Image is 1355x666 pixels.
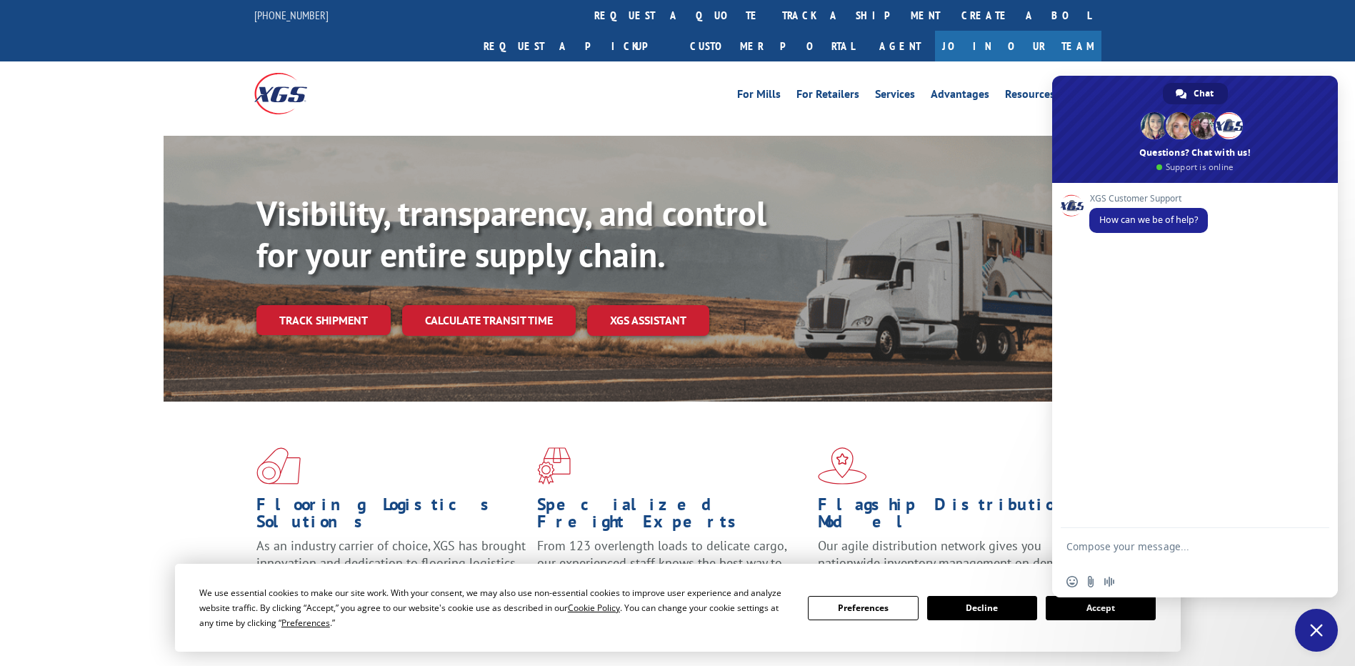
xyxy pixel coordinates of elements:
[808,596,918,620] button: Preferences
[679,31,865,61] a: Customer Portal
[256,305,391,335] a: Track shipment
[256,496,526,537] h1: Flooring Logistics Solutions
[1046,596,1156,620] button: Accept
[537,537,807,601] p: From 123 overlength loads to delicate cargo, our experienced staff knows the best way to move you...
[199,585,791,630] div: We use essential cookies to make our site work. With your consent, we may also use non-essential ...
[1085,576,1096,587] span: Send a file
[1194,83,1214,104] span: Chat
[931,89,989,104] a: Advantages
[254,8,329,22] a: [PHONE_NUMBER]
[865,31,935,61] a: Agent
[1005,89,1055,104] a: Resources
[281,617,330,629] span: Preferences
[568,602,620,614] span: Cookie Policy
[1066,540,1292,566] textarea: Compose your message...
[537,447,571,484] img: xgs-icon-focused-on-flooring-red
[256,447,301,484] img: xgs-icon-total-supply-chain-intelligence-red
[473,31,679,61] a: Request a pickup
[175,564,1181,652] div: Cookie Consent Prompt
[1099,214,1198,226] span: How can we be of help?
[818,496,1088,537] h1: Flagship Distribution Model
[256,191,766,277] b: Visibility, transparency, and control for your entire supply chain.
[402,305,576,336] a: Calculate transit time
[737,89,781,104] a: For Mills
[587,305,709,336] a: XGS ASSISTANT
[927,596,1037,620] button: Decline
[537,496,807,537] h1: Specialized Freight Experts
[1104,576,1115,587] span: Audio message
[818,537,1081,571] span: Our agile distribution network gives you nationwide inventory management on demand.
[796,89,859,104] a: For Retailers
[1066,576,1078,587] span: Insert an emoji
[818,447,867,484] img: xgs-icon-flagship-distribution-model-red
[1163,83,1228,104] div: Chat
[1089,194,1208,204] span: XGS Customer Support
[875,89,915,104] a: Services
[935,31,1101,61] a: Join Our Team
[256,537,526,588] span: As an industry carrier of choice, XGS has brought innovation and dedication to flooring logistics...
[1295,609,1338,652] div: Close chat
